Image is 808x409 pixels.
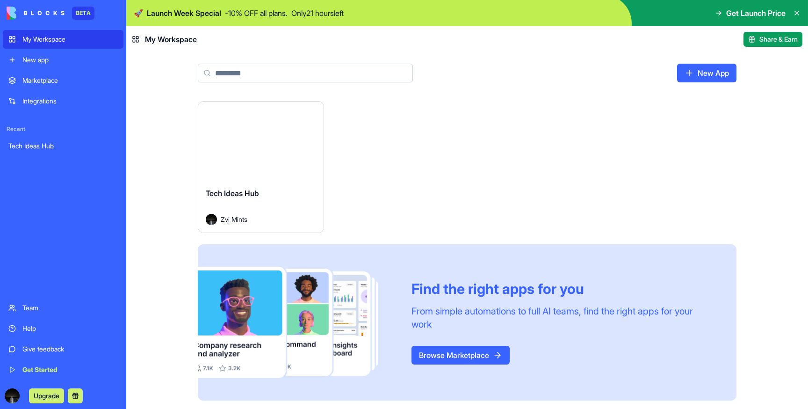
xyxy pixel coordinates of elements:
[5,388,20,403] img: ACg8ocIYwQNFhVjong85KALi7b2aivYrX7LDP3SrJS2PaIu72bWx0gZn=s96-c
[134,7,143,19] span: 🚀
[3,92,123,110] a: Integrations
[743,32,802,47] button: Share & Earn
[3,299,123,317] a: Team
[22,55,118,65] div: New app
[29,388,64,403] button: Upgrade
[3,137,123,155] a: Tech Ideas Hub
[206,189,259,198] span: Tech Ideas Hub
[3,340,123,358] a: Give feedback
[198,101,324,233] a: Tech Ideas HubAvatarZvi Mints
[22,344,118,354] div: Give feedback
[291,7,344,19] p: Only 21 hours left
[7,7,65,20] img: logo
[3,71,123,90] a: Marketplace
[145,34,197,45] span: My Workspace
[22,365,118,374] div: Get Started
[411,346,510,365] a: Browse Marketplace
[225,7,288,19] p: - 10 % OFF all plans.
[411,280,714,297] div: Find the right apps for you
[206,214,217,225] img: Avatar
[677,64,736,82] a: New App
[3,30,123,49] a: My Workspace
[22,96,118,106] div: Integrations
[726,7,786,19] span: Get Launch Price
[22,303,118,313] div: Team
[3,360,123,379] a: Get Started
[8,141,118,151] div: Tech Ideas Hub
[198,267,397,379] img: Frame_181_egmpey.png
[759,35,798,44] span: Share & Earn
[22,35,118,44] div: My Workspace
[221,214,247,224] span: Zvi Mints
[3,125,123,133] span: Recent
[147,7,221,19] span: Launch Week Special
[411,305,714,331] div: From simple automations to full AI teams, find the right apps for your work
[22,324,118,333] div: Help
[3,319,123,338] a: Help
[7,7,94,20] a: BETA
[3,51,123,69] a: New app
[22,76,118,85] div: Marketplace
[29,391,64,400] a: Upgrade
[72,7,94,20] div: BETA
